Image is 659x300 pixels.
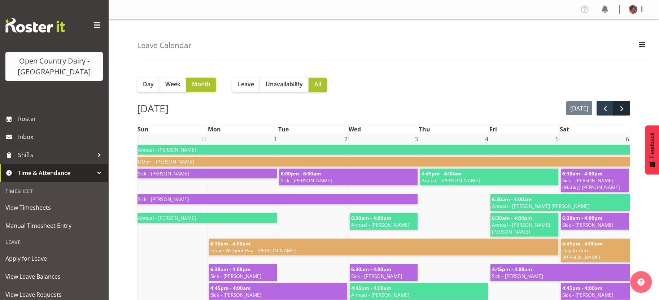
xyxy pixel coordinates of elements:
[492,214,532,221] span: 6:30am - 4:00pm
[5,289,103,300] span: View Leave Requests
[351,284,391,291] span: 4:45pm - 4:00am
[165,80,180,88] span: Week
[5,18,65,32] img: Rosterit website logo
[138,196,416,203] span: Sick - [PERSON_NAME]
[634,38,650,53] button: Filter Employees
[138,214,275,221] span: Annual - [PERSON_NAME]
[422,177,557,184] span: Annual - [PERSON_NAME]
[266,80,303,88] span: Unavailability
[562,291,629,298] span: Sick - [PERSON_NAME]
[351,214,391,221] span: 6:30am - 4:00pm
[281,170,321,177] span: 6:00pm - 6:00am
[489,125,497,133] span: Fri
[649,132,655,158] span: Feedback
[414,134,419,144] span: 3
[492,273,629,279] span: Sick - [PERSON_NAME]
[484,134,489,144] span: 4
[210,266,250,273] span: 6:30am - 4:00pm
[281,177,416,184] span: Sick - [PERSON_NAME]
[2,184,106,199] div: Timesheet
[637,278,645,286] img: help-xxl-2.png
[200,134,208,144] span: 31
[138,158,629,165] span: Other - [PERSON_NAME]
[351,266,391,273] span: 6:30am - 4:00pm
[492,203,629,209] span: Annual - [PERSON_NAME] [PERSON_NAME]
[210,240,250,247] span: 6:30am - 4:00am
[143,80,154,88] span: Day
[566,101,593,115] button: [DATE]
[351,221,416,228] span: Annual - [PERSON_NAME]
[2,235,106,249] div: Leave
[18,131,105,142] span: Inbox
[419,125,430,133] span: Thu
[492,266,532,273] span: 4:45pm - 4:00am
[5,253,103,264] span: Apply for Leave
[273,134,278,144] span: 1
[137,78,160,92] button: Day
[210,284,250,291] span: 4:45pm - 4:00am
[13,56,96,77] div: Open Country Dairy - [GEOGRAPHIC_DATA]
[192,80,210,88] span: Month
[210,291,346,298] span: Sick - [PERSON_NAME]
[138,170,275,177] span: Sick - [PERSON_NAME]
[560,125,569,133] span: Sat
[422,170,462,177] span: 4:45pm - 4:00am
[645,125,659,174] button: Feedback - Show survey
[492,196,532,203] span: 6:30am - 4:00am
[562,284,602,291] span: 4:45pm - 4:00am
[2,217,106,235] a: Manual Timesheet Entry
[351,273,416,279] span: Sick - [PERSON_NAME]
[562,170,602,177] span: 6:30am - 4:00pm
[210,247,557,254] span: Leave Without Pay - [PERSON_NAME]
[138,125,149,133] span: Sun
[278,125,289,133] span: Tue
[351,291,486,298] span: Annual - [PERSON_NAME]
[2,268,106,286] a: View Leave Balances
[309,78,327,92] button: All
[597,101,614,116] button: prev
[2,249,106,268] a: Apply for Leave
[18,168,94,178] span: Time & Attendance
[232,78,260,92] button: Leave
[629,5,637,14] img: toni-crowhurstc2e1ec1ac8bd12af0fe9d4d76b0fc526.png
[160,78,186,92] button: Week
[555,134,559,144] span: 5
[18,113,105,124] span: Roster
[137,101,169,116] h2: [DATE]
[18,149,94,160] span: Shifts
[186,78,216,92] button: Month
[344,134,348,144] span: 2
[562,221,627,228] span: Sick - [PERSON_NAME]
[2,199,106,217] a: View Timesheets
[5,202,103,213] span: View Timesheets
[562,214,602,221] span: 6:30am - 4:00pm
[562,177,627,191] span: Sick - [PERSON_NAME] (Mahky) [PERSON_NAME]
[238,80,254,88] span: Leave
[349,125,361,133] span: Wed
[5,220,103,231] span: Manual Timesheet Entry
[208,125,221,133] span: Mon
[210,273,275,279] span: Sick - [PERSON_NAME]
[137,41,192,49] h4: Leave Calendar
[492,221,557,235] span: Annual - [PERSON_NAME] [PERSON_NAME]
[5,271,103,282] span: View Leave Balances
[613,101,630,116] button: next
[562,247,629,261] span: Day In Lieu - [PERSON_NAME]
[314,80,321,88] span: All
[625,134,630,144] span: 6
[260,78,309,92] button: Unavailability
[562,240,602,247] span: 4:45pm - 4:00am
[138,146,629,153] span: Annual - [PERSON_NAME]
